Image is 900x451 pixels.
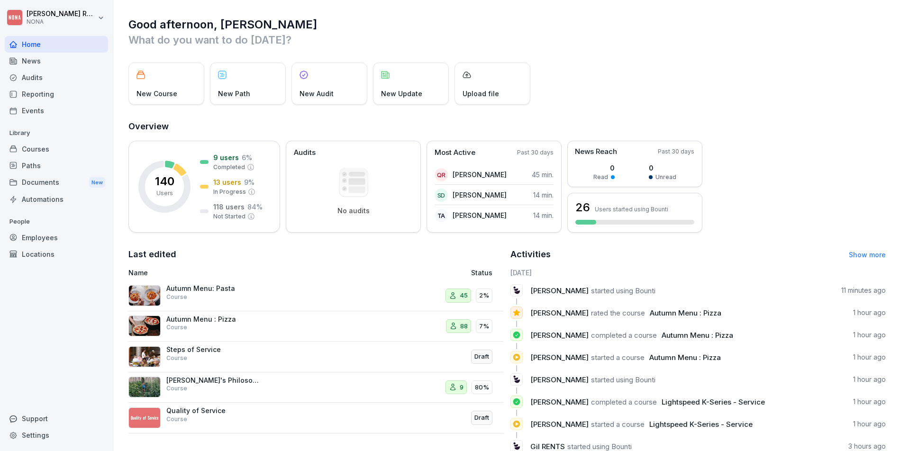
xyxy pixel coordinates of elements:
p: 1 hour ago [853,352,886,362]
p: 6 % [242,153,252,162]
img: cktznsg10ahe3ln2ptfp89y3.png [128,377,161,397]
p: 1 hour ago [853,308,886,317]
p: What do you want to do [DATE]? [128,32,886,47]
a: Autumn Menu: PastaCourse452% [128,280,504,311]
p: 9 % [244,177,255,187]
img: vd9hf8v6tixg1rgmgu18qv0n.png [128,346,161,367]
p: Course [166,415,187,424]
p: 9 [460,383,464,392]
span: completed a course [591,331,657,340]
p: Not Started [213,212,245,221]
div: Support [5,410,108,427]
p: People [5,214,108,229]
p: 1 hour ago [853,375,886,384]
p: 80% [475,383,489,392]
p: Past 30 days [517,148,554,157]
span: Autumn Menu : Pizza [649,353,721,362]
span: [PERSON_NAME] [530,420,589,429]
p: 13 users [213,177,241,187]
p: Autumn Menu : Pizza [166,315,261,324]
p: Unread [655,173,676,181]
h3: 26 [575,199,590,216]
span: started using Bounti [591,375,655,384]
p: [PERSON_NAME] [453,190,507,200]
div: Documents [5,174,108,191]
p: Draft [474,352,489,361]
a: Paths [5,157,108,174]
span: started using Bounti [591,286,655,295]
a: Audits [5,69,108,86]
span: [PERSON_NAME] [530,286,589,295]
p: New Update [381,89,422,99]
h1: Good afternoon, [PERSON_NAME] [128,17,886,32]
div: Home [5,36,108,53]
p: Past 30 days [658,147,694,156]
p: Library [5,126,108,141]
p: [PERSON_NAME] [453,170,507,180]
p: 84 % [247,202,263,212]
p: [PERSON_NAME]'s Philosophy and Mission [166,376,261,385]
a: News [5,53,108,69]
p: [PERSON_NAME] Rondeux [27,10,96,18]
div: Settings [5,427,108,443]
p: 45 [460,291,468,300]
p: 3 hours ago [848,442,886,451]
span: started a course [591,353,645,362]
span: [PERSON_NAME] [530,331,589,340]
span: [PERSON_NAME] [530,308,589,317]
p: Name [128,268,364,278]
p: Draft [474,413,489,423]
p: 1 hour ago [853,330,886,340]
a: Locations [5,246,108,262]
h2: Activities [510,248,551,261]
a: Autumn Menu : PizzaCourse887% [128,311,504,342]
span: started a course [591,420,645,429]
p: 14 min. [533,210,554,220]
img: ep21c2igrbh2xhwygamc4fgx.png [128,407,161,428]
span: Lightspeed K-Series - Service [662,397,765,406]
img: gigntzqtjbmfaqrmkhd4k4h3.png [128,316,161,336]
span: [PERSON_NAME] [530,353,589,362]
h6: [DATE] [510,268,886,278]
img: g03mw99o2jwb6tj6u9fgvrr5.png [128,285,161,306]
p: 7% [479,322,489,331]
a: Employees [5,229,108,246]
span: Gil RENTS [530,442,565,451]
a: Events [5,102,108,119]
span: Lightspeed K-Series - Service [649,420,753,429]
p: 11 minutes ago [841,286,886,295]
p: Course [166,293,187,301]
p: [PERSON_NAME] [453,210,507,220]
p: 1 hour ago [853,397,886,406]
p: New Path [218,89,250,99]
p: Read [593,173,608,181]
p: Users started using Bounti [595,206,668,213]
p: 88 [460,322,468,331]
p: New Course [136,89,177,99]
p: Course [166,323,187,332]
p: Completed [213,163,245,171]
p: NONA [27,18,96,25]
p: Steps of Service [166,345,261,354]
p: Users [156,189,173,198]
p: Audits [294,147,316,158]
span: rated the course [591,308,645,317]
p: Course [166,384,187,393]
a: [PERSON_NAME]'s Philosophy and MissionCourse980% [128,372,504,403]
h2: Overview [128,120,886,133]
p: New Audit [300,89,334,99]
a: Automations [5,191,108,207]
p: 45 min. [532,170,554,180]
a: Courses [5,141,108,157]
p: 0 [649,163,676,173]
p: No audits [337,207,370,215]
p: 0 [593,163,615,173]
span: [PERSON_NAME] [530,375,589,384]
